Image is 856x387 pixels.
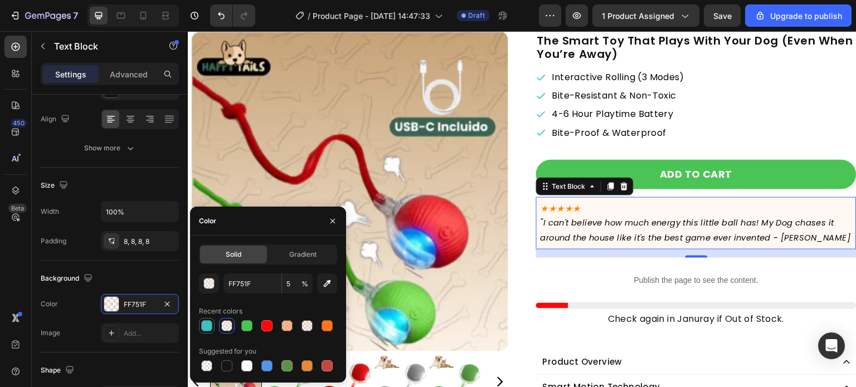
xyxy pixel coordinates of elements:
div: Show more [84,143,136,154]
div: Shape [41,363,76,378]
div: Add... [124,329,176,339]
div: Background [41,271,95,286]
span: 1 product assigned [602,10,674,22]
div: Beta [8,204,27,213]
span: / [308,10,310,22]
div: Align [41,112,72,127]
button: Upgrade to publish [745,4,852,27]
p: Settings [55,68,86,80]
div: Open Intercom Messenger [818,332,845,359]
div: Color [199,216,216,226]
p: Bite-Resistant & Non-Toxic [364,59,497,70]
span: Solid [226,249,241,259]
iframe: Design area [188,31,856,387]
span: % [301,279,308,289]
span: I can't believe how much energy this little ball has! My Dog chases it around the house like it's... [353,186,646,212]
span: Gradient [289,249,317,259]
div: Undo/Redo [210,4,255,27]
div: Image [41,328,60,338]
p: Text Block [54,40,149,53]
button: Add to cart [348,129,669,158]
div: Padding [41,236,66,246]
input: Auto [101,202,178,222]
span: Draft [468,11,485,21]
p: Bite-Proof & Waterproof [364,96,497,107]
p: Advanced [110,68,148,80]
div: 8, 8, 8, 8 [124,237,176,247]
button: Save [704,4,741,27]
div: FF751F [124,300,156,310]
button: 7 [4,4,83,27]
p: Interactive Rolling (3 Modes) [364,41,497,51]
button: 1 product assigned [592,4,699,27]
p: Publish the page to see the content. [348,244,669,256]
div: Recent colors [199,306,242,316]
span: Product Page - [DATE] 14:47:33 [313,10,430,22]
div: Color [41,299,58,309]
div: Add to cart [473,135,544,151]
span: - [PERSON_NAME] [586,201,663,212]
button: Show more [41,138,179,158]
p: 4-6 Hour Playtime Battery [364,77,497,88]
button: Carousel Back Arrow [2,344,15,357]
p: " [353,184,664,214]
div: Suggested for you [199,346,256,356]
p: Product Overview [355,325,434,338]
h2: The Smart Toy That Plays With Your Dog (Even When You’re Away) [348,2,669,31]
span: ★★★★★ [353,171,393,184]
div: Text Block [362,150,400,160]
p: Smart Motion Technology [355,350,473,363]
div: Width [41,207,59,217]
input: Eg: FFFFFF [223,273,281,293]
p: Check again in Januray if Out of Stock. [349,281,668,296]
div: Size [41,178,70,193]
div: Upgrade to publish [755,10,842,22]
p: 7 [73,9,78,22]
button: Carousel Next Arrow [305,344,319,357]
span: Save [713,11,732,21]
div: 450 [11,119,27,128]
